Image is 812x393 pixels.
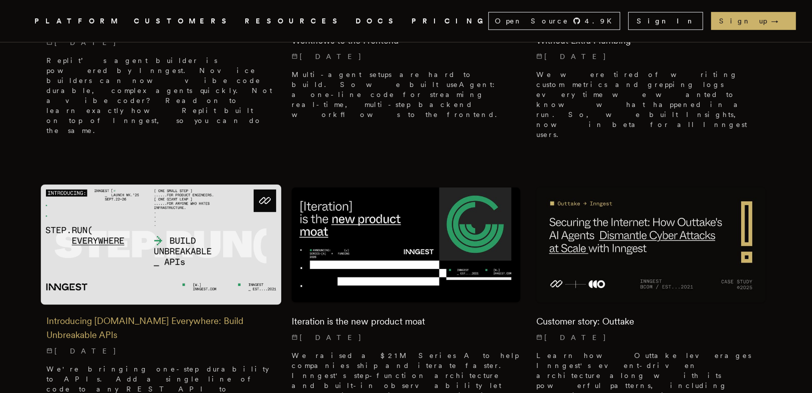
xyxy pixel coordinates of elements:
[536,187,766,302] img: Featured image for Customer story: Outtake blog post
[411,15,488,27] a: PRICING
[292,187,521,302] img: Featured image for Iteration is the new product moat blog post
[585,16,618,26] span: 4.9 K
[711,12,796,30] a: Sign up
[41,185,282,305] img: Featured image for Introducing Step.Run Everywhere: Build Unbreakable APIs blog post
[628,12,703,30] a: Sign In
[292,314,521,328] h2: Iteration is the new product moat
[536,69,766,139] p: We were tired of writing custom metrics and grepping logs every time we wanted to know what happe...
[536,314,766,328] h2: Customer story: Outtake
[46,37,276,47] p: [DATE]
[46,314,276,342] h2: Introducing [DOMAIN_NAME] Everywhere: Build Unbreakable APIs
[292,332,521,342] p: [DATE]
[292,69,521,119] p: Multi-agent setups are hard to build. So we built useAgent: a one-line code for streaming real-ti...
[245,15,344,27] button: RESOURCES
[134,15,233,27] a: CUSTOMERS
[292,51,521,61] p: [DATE]
[536,51,766,61] p: [DATE]
[46,55,276,135] p: Replit’s agent builder is powered by Inngest. Novice builders can now vibe code durable, complex ...
[46,346,276,356] p: [DATE]
[34,15,122,27] button: PLATFORM
[356,15,400,27] a: DOCS
[536,332,766,342] p: [DATE]
[771,16,788,26] span: →
[495,16,569,26] span: Open Source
